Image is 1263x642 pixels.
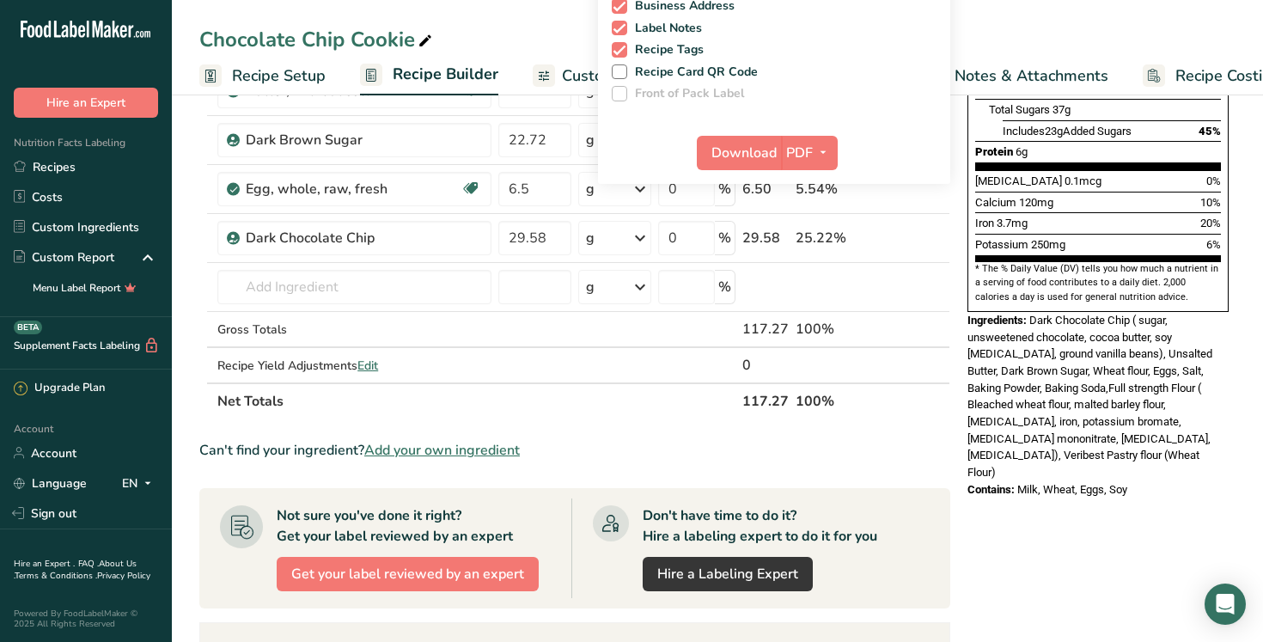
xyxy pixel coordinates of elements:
[364,440,520,461] span: Add your own ingredient
[1045,125,1063,138] span: 23g
[742,355,789,376] div: 0
[199,24,436,55] div: Chocolate Chip Cookie
[781,136,838,170] button: PDF
[562,64,680,88] span: Customize Label
[697,136,781,170] button: Download
[967,483,1015,496] span: Contains:
[15,570,97,582] a: Terms & Conditions .
[1052,103,1071,116] span: 37g
[14,88,158,118] button: Hire an Expert
[643,557,813,591] a: Hire a Labeling Expert
[14,608,158,629] div: Powered By FoodLabelMaker © 2025 All Rights Reserved
[586,228,595,248] div: g
[1200,196,1221,209] span: 10%
[291,564,524,584] span: Get your label reviewed by an expert
[1031,238,1065,251] span: 250mg
[1065,174,1101,187] span: 0.1mcg
[796,319,869,339] div: 100%
[277,505,513,547] div: Not sure you've done it right? Get your label reviewed by an expert
[1206,238,1221,251] span: 6%
[925,57,1108,95] a: Notes & Attachments
[975,262,1221,304] section: * The % Daily Value (DV) tells you how much a nutrient in a serving of food contributes to a dail...
[627,64,759,80] span: Recipe Card QR Code
[643,505,877,547] div: Don't have time to do it? Hire a labeling expert to do it for you
[796,179,869,199] div: 5.54%
[1003,125,1132,138] span: Includes Added Sugars
[1200,217,1221,229] span: 20%
[997,217,1028,229] span: 3.7mg
[14,380,105,397] div: Upgrade Plan
[1019,196,1053,209] span: 120mg
[786,143,813,163] span: PDF
[989,103,1050,116] span: Total Sugars
[1206,174,1221,187] span: 0%
[14,248,114,266] div: Custom Report
[217,357,491,375] div: Recipe Yield Adjustments
[975,238,1028,251] span: Potassium
[97,570,150,582] a: Privacy Policy
[14,468,87,498] a: Language
[1199,125,1221,138] span: 45%
[975,217,994,229] span: Iron
[975,174,1062,187] span: [MEDICAL_DATA]
[14,558,75,570] a: Hire an Expert .
[1205,584,1246,625] div: Open Intercom Messenger
[122,473,158,493] div: EN
[796,228,869,248] div: 25.22%
[739,382,792,419] th: 117.27
[792,382,872,419] th: 100%
[246,228,461,248] div: Dark Chocolate Chip
[1016,145,1028,158] span: 6g
[711,143,777,163] span: Download
[217,321,491,339] div: Gross Totals
[627,21,703,36] span: Label Notes
[742,228,789,248] div: 29.58
[246,130,461,150] div: Dark Brown Sugar
[277,557,539,591] button: Get your label reviewed by an expert
[199,57,326,95] a: Recipe Setup
[78,558,99,570] a: FAQ .
[393,63,498,86] span: Recipe Builder
[214,382,739,419] th: Net Totals
[967,314,1027,327] span: Ingredients:
[586,179,595,199] div: g
[586,130,595,150] div: g
[975,196,1016,209] span: Calcium
[360,55,498,96] a: Recipe Builder
[742,319,789,339] div: 117.27
[586,277,595,297] div: g
[955,64,1108,88] span: Notes & Attachments
[232,64,326,88] span: Recipe Setup
[1017,483,1127,496] span: Milk, Wheat, Eggs, Soy
[199,440,950,461] div: Can't find your ingredient?
[14,321,42,334] div: BETA
[627,42,705,58] span: Recipe Tags
[357,358,378,374] span: Edit
[742,179,789,199] div: 6.50
[975,145,1013,158] span: Protein
[967,314,1212,479] span: Dark Chocolate Chip ( sugar, unsweetened chocolate, cocoa butter, soy [MEDICAL_DATA], ground vani...
[533,57,680,95] a: Customize Label
[217,270,491,304] input: Add Ingredient
[14,558,137,582] a: About Us .
[246,179,461,199] div: Egg, whole, raw, fresh
[627,86,745,101] span: Front of Pack Label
